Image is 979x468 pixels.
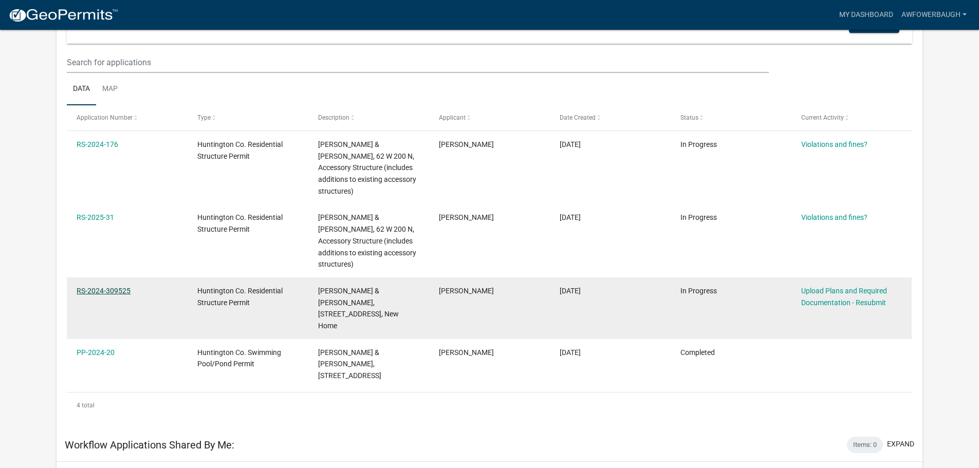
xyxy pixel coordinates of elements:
span: In Progress [680,213,717,221]
span: Anthony Fowerbaugh [439,287,494,295]
datatable-header-cell: Date Created [550,105,671,130]
a: Upload Plans and Required Documentation - Resubmit [801,287,887,307]
span: Fowerbaugh, Anthony & Demara, 200 N, Pond [318,348,381,380]
span: Type [197,114,211,121]
span: Application Number [77,114,133,121]
span: Huntington Co. Residential Structure Permit [197,213,283,233]
h5: Workflow Applications Shared By Me: [65,439,234,451]
datatable-header-cell: Description [308,105,429,130]
button: expand [887,439,914,450]
a: RS-2025-31 [77,213,114,221]
div: Items: 0 [847,437,883,453]
span: 08/18/2024 [560,348,581,357]
datatable-header-cell: Applicant [429,105,550,130]
span: 09/28/2024 [560,213,581,221]
span: Anthony Fowerbaugh [439,140,494,148]
span: Anthony Fowerbaugh [439,348,494,357]
datatable-header-cell: Type [188,105,308,130]
span: Huntington Co. Residential Structure Permit [197,287,283,307]
input: Search for applications [67,52,768,73]
a: Violations and fines? [801,140,867,148]
span: 09/10/2024 [560,287,581,295]
span: Fowerbaugh, Anthony & Demara, 62 W 200 N, Accessory Structure (includes additions to existing acc... [318,213,416,268]
datatable-header-cell: Application Number [67,105,188,130]
span: Huntington Co. Residential Structure Permit [197,140,283,160]
a: Violations and fines? [801,213,867,221]
a: Map [96,73,124,106]
span: Completed [680,348,715,357]
span: Fowerbaugh, Anthony & Demara, 62 W 200 N, Accessory Structure (includes additions to existing acc... [318,140,416,195]
div: 4 total [67,392,912,418]
a: PP-2024-20 [77,348,115,357]
datatable-header-cell: Current Activity [791,105,912,130]
span: Status [680,114,698,121]
a: RS-2024-309525 [77,287,131,295]
span: In Progress [680,287,717,295]
a: Data [67,73,96,106]
span: Applicant [439,114,466,121]
span: 09/28/2024 [560,140,581,148]
span: Fowerbaugh, Anthony & Demara, 62 W 200 N, New Home [318,287,399,330]
span: In Progress [680,140,717,148]
a: My Dashboard [835,5,897,25]
span: Huntington Co. Swimming Pool/Pond Permit [197,348,281,368]
a: AWFowerbaugh [897,5,971,25]
span: Description [318,114,349,121]
a: RS-2024-176 [77,140,118,148]
span: Date Created [560,114,596,121]
span: Current Activity [801,114,844,121]
datatable-header-cell: Status [670,105,791,130]
span: Anthony Fowerbaugh [439,213,494,221]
